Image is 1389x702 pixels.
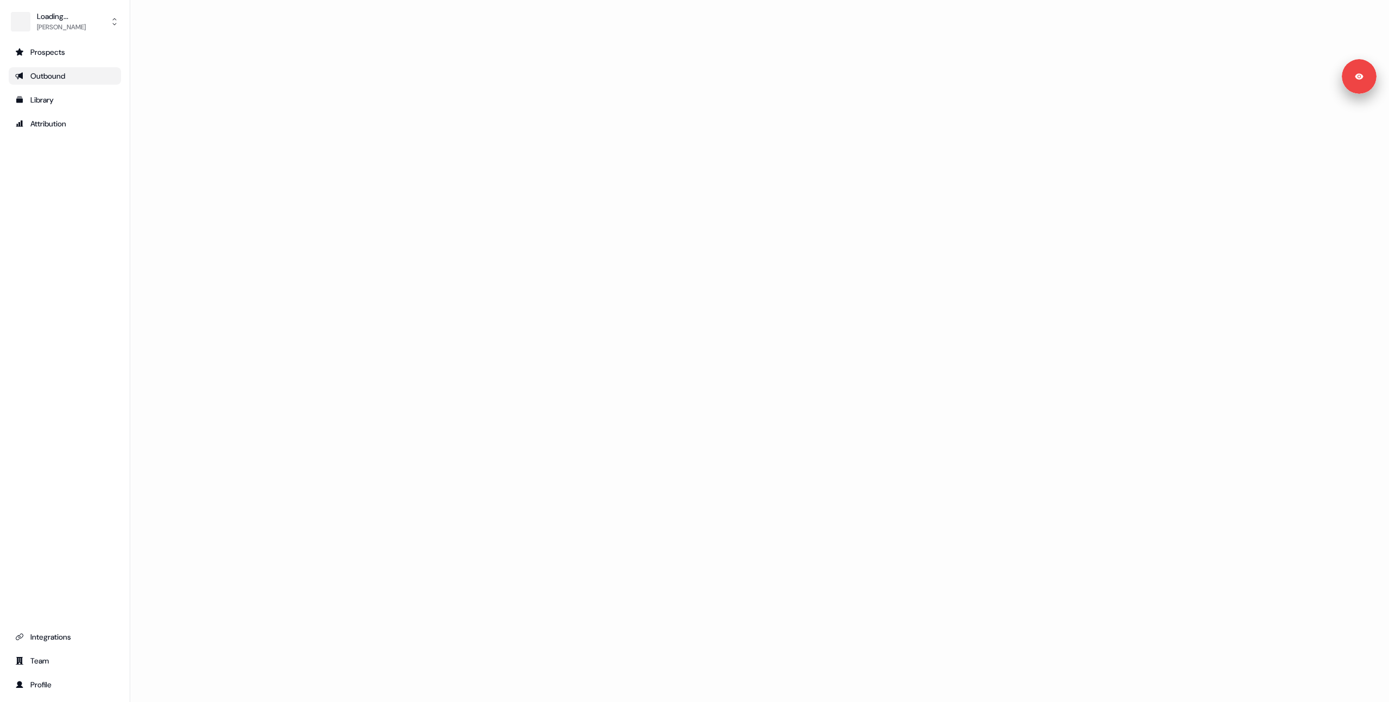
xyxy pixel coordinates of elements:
[9,9,121,35] button: Loading...[PERSON_NAME]
[15,47,114,58] div: Prospects
[15,118,114,129] div: Attribution
[15,655,114,666] div: Team
[15,631,114,642] div: Integrations
[37,11,86,22] div: Loading...
[9,91,121,109] a: Go to templates
[9,43,121,61] a: Go to prospects
[9,652,121,669] a: Go to team
[15,679,114,690] div: Profile
[15,71,114,81] div: Outbound
[9,115,121,132] a: Go to attribution
[37,22,86,33] div: [PERSON_NAME]
[9,628,121,646] a: Go to integrations
[15,94,114,105] div: Library
[9,67,121,85] a: Go to outbound experience
[9,676,121,693] a: Go to profile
